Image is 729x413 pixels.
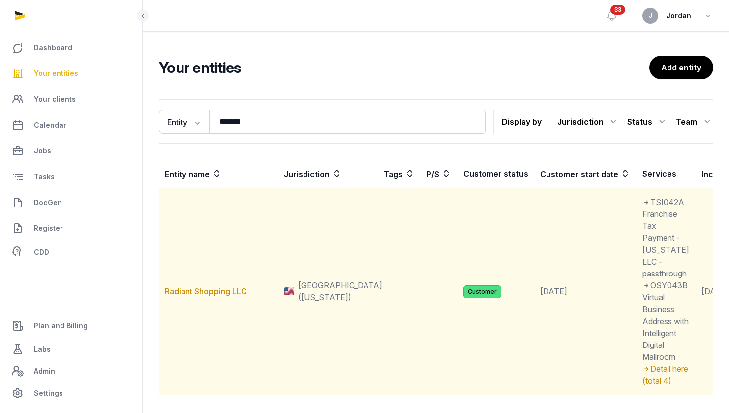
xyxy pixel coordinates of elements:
[34,365,55,377] span: Admin
[627,114,668,130] div: Status
[298,279,382,303] span: [GEOGRAPHIC_DATA] ([US_STATE])
[8,139,134,163] a: Jobs
[8,36,134,60] a: Dashboard
[642,363,689,387] div: Detail here (total 4)
[649,56,713,79] a: Add entity
[502,114,542,130] p: Display by
[278,160,378,188] th: Jurisdiction
[610,5,625,15] span: 33
[165,286,247,296] a: Radiant Shopping LLC
[34,145,51,157] span: Jobs
[378,160,421,188] th: Tags
[34,68,78,79] span: Your entities
[34,320,88,332] span: Plan and Billing
[8,361,134,381] a: Admin
[8,165,134,189] a: Tasks
[34,93,76,105] span: Your clients
[636,160,695,188] th: Services
[34,246,49,258] span: CDD
[159,160,278,188] th: Entity name
[557,114,619,130] div: Jurisdiction
[642,8,658,24] button: J
[34,42,72,54] span: Dashboard
[642,197,689,278] span: TSI042A Franchise Tax Payment - [US_STATE] LLC - passthrough
[8,191,134,214] a: DocGen
[159,59,649,76] h2: Your entities
[8,381,134,405] a: Settings
[421,160,457,188] th: P/S
[8,113,134,137] a: Calendar
[8,338,134,361] a: Labs
[676,114,713,130] div: Team
[34,387,63,399] span: Settings
[534,160,636,188] th: Customer start date
[8,62,134,85] a: Your entities
[534,188,636,395] td: [DATE]
[159,110,209,134] button: Entity
[34,344,51,355] span: Labs
[34,171,55,183] span: Tasks
[457,160,534,188] th: Customer status
[34,197,62,208] span: DocGen
[8,314,134,338] a: Plan and Billing
[34,222,63,234] span: Register
[8,242,134,262] a: CDD
[642,280,689,362] span: OSY043B Virtual Business Address with Intelligent Digital Mailroom
[34,119,66,131] span: Calendar
[8,216,134,240] a: Register
[649,13,652,19] span: J
[8,87,134,111] a: Your clients
[666,10,691,22] span: Jordan
[463,285,501,298] span: Customer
